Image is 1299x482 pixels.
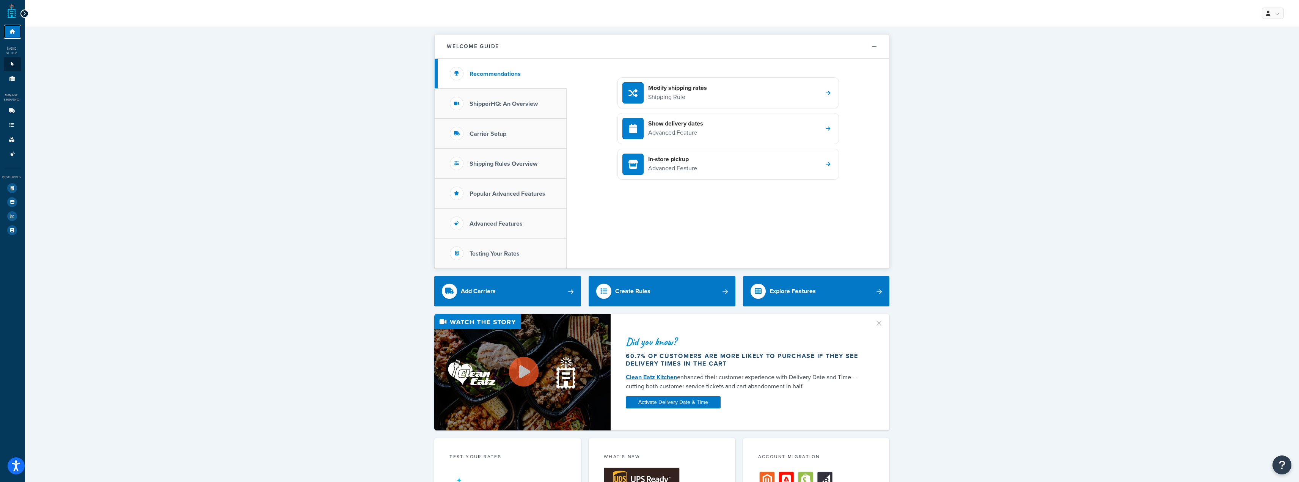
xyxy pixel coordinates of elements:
div: Add Carriers [461,286,496,297]
p: Shipping Rule [648,92,707,102]
div: enhanced their customer experience with Delivery Date and Time — cutting both customer service ti... [626,373,865,391]
h3: Testing Your Rates [470,250,520,257]
h3: Advanced Features [470,220,523,227]
li: Websites [4,57,21,71]
li: Carriers [4,104,21,118]
h3: Recommendations [470,71,521,77]
li: Dashboard [4,25,21,39]
a: Create Rules [589,276,735,306]
a: Clean Eatz Kitchen [626,373,677,382]
h3: ShipperHQ: An Overview [470,100,538,107]
button: Welcome Guide [435,35,889,59]
a: Explore Features [743,276,890,306]
div: What's New [604,453,720,462]
img: Video thumbnail [434,314,611,430]
div: Test your rates [449,453,566,462]
li: Boxes [4,133,21,147]
li: Marketplace [4,195,21,209]
h3: Carrier Setup [470,130,506,137]
li: Advanced Features [4,147,21,161]
div: Account Migration [758,453,875,462]
h4: Show delivery dates [648,119,703,128]
div: 60.7% of customers are more likely to purchase if they see delivery times in the cart [626,352,865,367]
div: Did you know? [626,336,865,347]
h3: Shipping Rules Overview [470,160,537,167]
a: Add Carriers [434,276,581,306]
p: Advanced Feature [648,128,703,138]
li: Origins [4,72,21,86]
li: Analytics [4,209,21,223]
li: Test Your Rates [4,181,21,195]
h4: In-store pickup [648,155,697,163]
li: Help Docs [4,223,21,237]
h2: Welcome Guide [447,44,499,49]
a: Activate Delivery Date & Time [626,396,721,408]
div: Create Rules [615,286,650,297]
li: Shipping Rules [4,118,21,132]
h3: Popular Advanced Features [470,190,545,197]
h4: Modify shipping rates [648,84,707,92]
div: Explore Features [770,286,816,297]
p: Advanced Feature [648,163,697,173]
button: Open Resource Center [1272,455,1291,474]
